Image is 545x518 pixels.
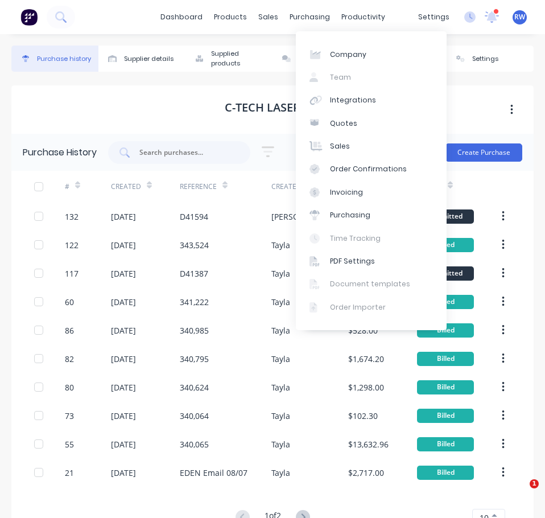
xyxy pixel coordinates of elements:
[180,211,208,223] div: D41594
[330,141,350,151] div: Sales
[65,467,74,479] div: 21
[65,211,79,223] div: 132
[271,182,312,192] div: Created By
[271,353,290,365] div: Tayla
[138,147,233,158] input: Search purchases...
[417,437,474,451] div: Billed
[20,9,38,26] img: Factory
[296,181,447,204] a: Invoicing
[296,135,447,158] a: Sales
[65,381,74,393] div: 80
[271,410,290,422] div: Tayla
[111,324,136,336] div: [DATE]
[445,143,522,162] button: Create Purchase
[417,380,474,394] div: Billed
[296,89,447,112] a: Integrations
[412,9,455,26] div: settings
[180,353,209,365] div: 340,795
[65,296,74,308] div: 60
[417,409,474,423] div: Billed
[271,438,290,450] div: Tayla
[417,466,474,480] div: Billed
[271,268,290,279] div: Tayla
[514,12,525,22] span: RW
[155,9,208,26] a: dashboard
[111,438,136,450] div: [DATE]
[348,438,389,450] div: $13,632.96
[225,101,321,114] h1: C-Tech Laser P/L
[211,49,267,68] div: Supplied products
[472,54,498,64] div: Settings
[180,324,209,336] div: 340,985
[348,353,384,365] div: $1,674.20
[65,268,79,279] div: 117
[271,324,290,336] div: Tayla
[336,9,391,26] div: productivity
[65,239,79,251] div: 122
[180,296,209,308] div: 341,222
[253,9,284,26] div: sales
[111,239,136,251] div: [DATE]
[296,204,447,227] a: Purchasing
[111,410,136,422] div: [DATE]
[330,50,366,60] div: Company
[348,381,384,393] div: $1,298.00
[111,381,136,393] div: [DATE]
[208,9,253,26] div: products
[180,239,209,251] div: 343,524
[23,146,97,159] div: Purchase History
[65,324,74,336] div: 86
[330,95,376,105] div: Integrations
[296,158,447,180] a: Order Confirmations
[417,352,474,366] div: Billed
[506,479,534,507] iframe: Intercom live chat
[271,296,290,308] div: Tayla
[111,296,136,308] div: [DATE]
[180,438,209,450] div: 340,065
[271,211,325,223] div: [PERSON_NAME]
[271,467,290,479] div: Tayla
[296,43,447,65] a: Company
[11,46,98,72] button: Purchase history
[65,353,74,365] div: 82
[330,187,363,198] div: Invoicing
[330,164,407,174] div: Order Confirmations
[180,467,247,479] div: EDEN Email 08/07
[65,438,74,450] div: 55
[65,182,69,192] div: #
[271,381,290,393] div: Tayla
[296,250,447,273] a: PDF Settings
[180,182,217,192] div: Reference
[330,256,375,266] div: PDF Settings
[111,353,136,365] div: [DATE]
[284,9,336,26] div: purchasing
[348,467,384,479] div: $2,717.00
[111,467,136,479] div: [DATE]
[271,239,290,251] div: Tayla
[65,410,74,422] div: 73
[98,46,185,72] button: Supplier details
[180,268,208,279] div: D41387
[111,182,141,192] div: Created
[348,410,378,422] div: $102.30
[180,381,209,393] div: 340,624
[37,54,91,64] div: Purchase history
[180,410,209,422] div: 340,064
[111,268,136,279] div: [DATE]
[330,210,370,220] div: Purchasing
[330,118,357,129] div: Quotes
[447,46,534,72] button: Settings
[185,46,272,72] button: Supplied products
[530,479,539,488] span: 1
[296,112,447,135] a: Quotes
[124,54,174,64] div: Supplier details
[272,46,360,72] button: Collaborate
[111,211,136,223] div: [DATE]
